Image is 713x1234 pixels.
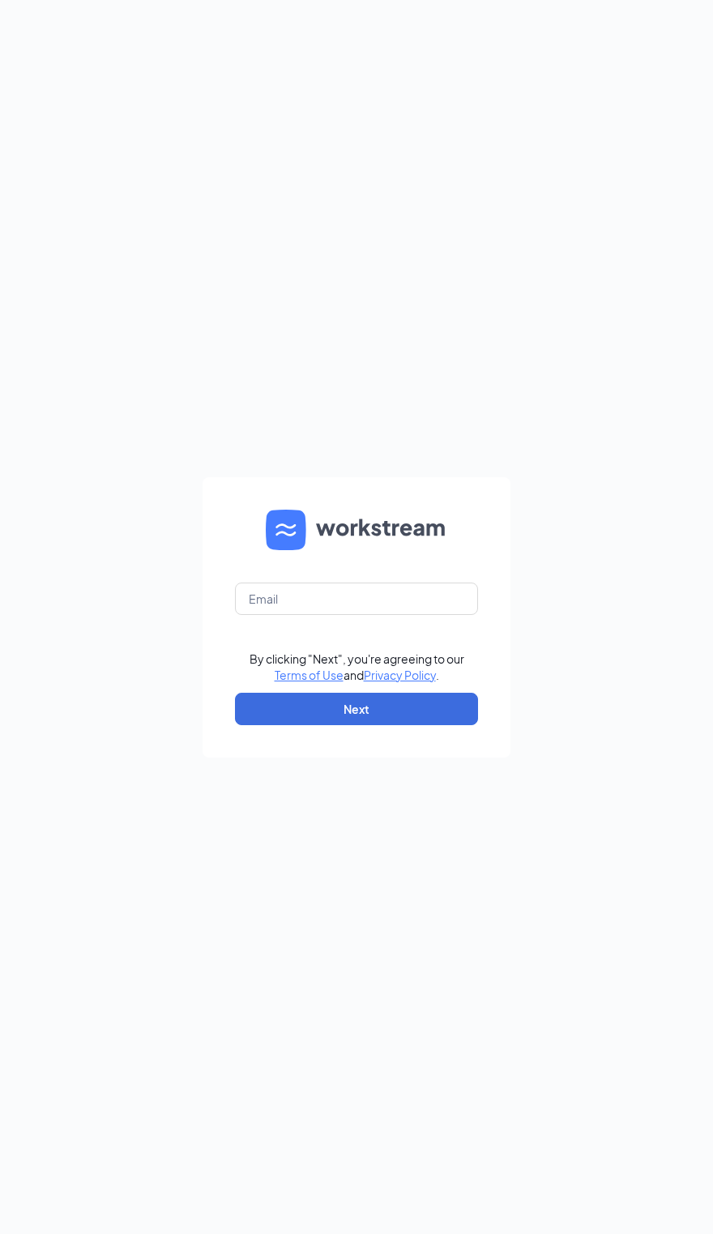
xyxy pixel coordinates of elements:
[235,693,478,725] button: Next
[250,651,464,683] div: By clicking "Next", you're agreeing to our and .
[275,668,344,682] a: Terms of Use
[364,668,436,682] a: Privacy Policy
[235,583,478,615] input: Email
[266,510,447,550] img: WS logo and Workstream text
